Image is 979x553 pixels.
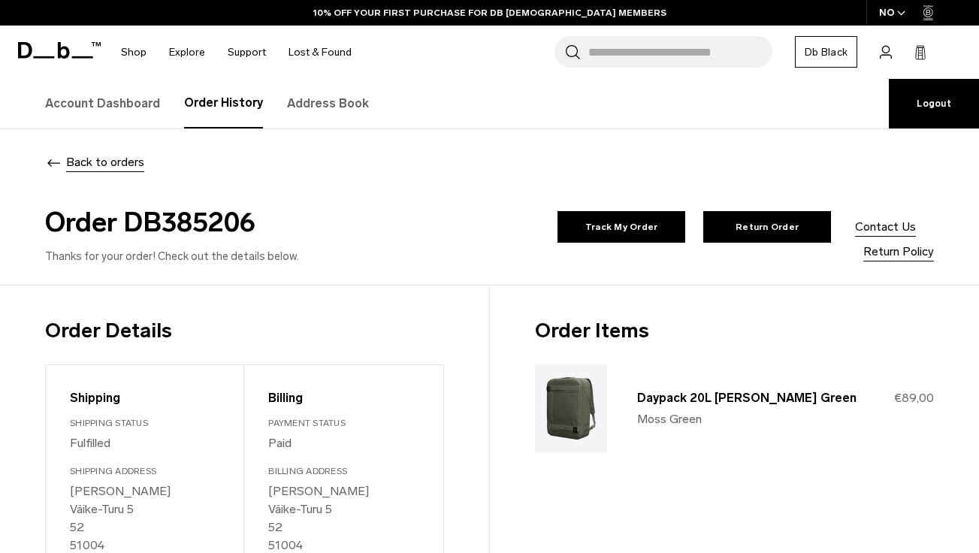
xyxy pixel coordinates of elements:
h3: Order Items [535,316,935,346]
a: 10% OFF YOUR FIRST PURCHASE FOR DB [DEMOGRAPHIC_DATA] MEMBERS [313,6,666,20]
a: Explore [169,26,205,79]
a: Shop [121,26,147,79]
div: Shipping Address [70,464,219,478]
span: €89,00 [894,391,934,405]
a: Return Order [703,211,831,243]
a: Daypack 20L [PERSON_NAME] Green [637,391,857,405]
a: Logout [889,79,979,128]
h3: Order Details [45,316,444,346]
div: Shipping [70,389,219,407]
nav: Main Navigation [110,26,363,79]
div: Billing [268,389,418,407]
div: Payment Status [268,416,418,430]
a: Address Book [287,79,369,128]
span: Back to orders [66,153,144,171]
img: Daypack 20L Moss Green [535,364,607,453]
a: Contact Us [855,218,916,236]
a: Back to orders [45,155,144,169]
a: Return Policy [863,243,934,261]
div: Billing Address [268,464,418,478]
p: Fulfilled [70,434,219,452]
a: Support [228,26,266,79]
a: Account Dashboard [45,79,160,128]
a: Order History [184,79,263,128]
a: Lost & Found [289,26,352,79]
h2: Order DB385206 [45,202,471,243]
a: Track My Order [557,211,685,243]
p: Thanks for your order! Check out the details below. [45,249,471,265]
div: Shipping Status [70,416,219,430]
p: Paid [268,434,418,452]
a: Db Black [795,36,857,68]
span: Moss Green [637,410,702,428]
